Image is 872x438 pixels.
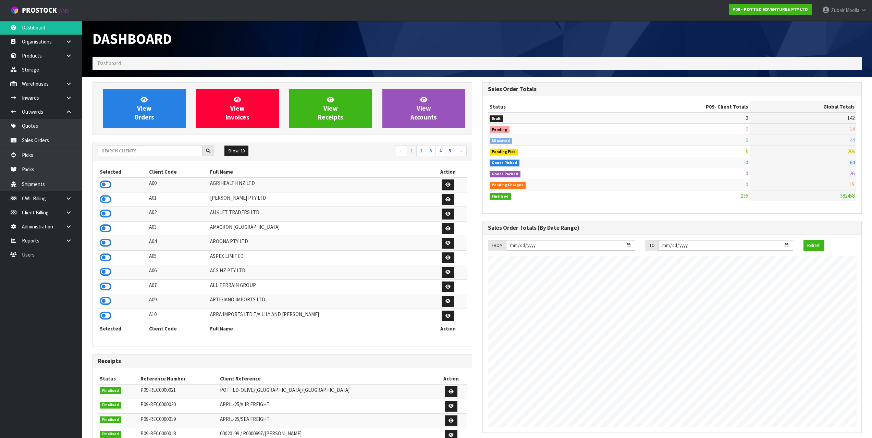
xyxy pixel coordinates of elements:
[490,126,510,133] span: Pending
[208,265,429,280] td: ACS NZ PTY LTD
[147,207,209,222] td: A02
[490,149,518,155] span: Pending Pick
[831,7,845,13] span: Zubair
[220,430,302,437] span: 00020199 / R0000897/[PERSON_NAME]
[488,225,857,231] h3: Sales Order Totals (By Date Range)
[218,373,436,384] th: Client Reference
[147,323,209,334] th: Client Code
[100,416,121,423] span: Finalised
[93,29,172,48] span: Dashboard
[208,166,429,177] th: Full Name
[103,89,186,128] a: ViewOrders
[850,126,855,132] span: 14
[208,221,429,236] td: AMACRON [GEOGRAPHIC_DATA]
[196,89,279,128] a: ViewInvoices
[220,387,349,393] span: POTTED-OLIVE/[GEOGRAPHIC_DATA]/[GEOGRAPHIC_DATA]
[100,387,121,394] span: Finalised
[410,96,437,121] span: View Accounts
[134,96,154,121] span: View Orders
[646,240,658,251] div: TO
[803,240,824,251] button: Refresh
[98,323,147,334] th: Selected
[98,358,467,364] h3: Receipts
[382,89,465,128] a: ViewAccounts
[445,146,455,157] a: 5
[318,96,343,121] span: View Receipts
[706,103,714,110] span: P09
[746,115,748,121] span: 0
[746,137,748,143] span: 0
[850,137,855,143] span: 44
[140,401,176,408] span: P09-REC0000020
[850,159,855,166] span: 64
[208,323,429,334] th: Full Name
[746,159,748,166] span: 0
[847,148,855,154] span: 206
[208,207,429,222] td: AUKLET TRADERS LTD
[429,323,466,334] th: Action
[850,181,855,188] span: 15
[395,146,407,157] a: ←
[455,146,467,157] a: →
[58,8,69,14] small: WMS
[208,294,429,309] td: ARTIGIANO IMPORTS LTD
[436,373,467,384] th: Action
[147,192,209,207] td: A01
[208,177,429,192] td: AGRIHEALTH NZ LTD
[100,431,121,438] span: Finalised
[490,138,513,145] span: Allocated
[488,86,857,92] h3: Sales Order Totals
[225,96,249,121] span: View Invoices
[147,236,209,251] td: A04
[850,170,855,177] span: 26
[147,265,209,280] td: A06
[208,192,429,207] td: [PERSON_NAME] PTY LTD
[490,171,521,178] span: Goods Packed
[435,146,445,157] a: 4
[224,146,248,157] button: Show: 10
[147,279,209,294] td: A07
[847,115,855,121] span: 142
[733,7,808,12] strong: P09 - POTTED ADVENTURES PTY LTD
[147,250,209,265] td: A05
[746,170,748,177] span: 0
[98,146,202,156] input: Search clients
[147,166,209,177] th: Client Code
[846,7,859,13] span: Moolla
[208,309,429,323] td: ARRA IMPORTS LTD T/A LILY AND [PERSON_NAME]
[147,294,209,309] td: A09
[407,146,417,157] a: 1
[22,6,57,15] span: ProStock
[10,6,19,14] img: cube-alt.png
[746,126,748,132] span: 0
[426,146,436,157] a: 3
[490,160,520,166] span: Goods Picked
[729,4,812,15] a: P09 - POTTED ADVENTURES PTY LTD
[140,387,176,393] span: P09-REC0000021
[490,115,503,122] span: Draft
[147,177,209,192] td: A00
[610,101,750,112] th: - Client Totals
[220,416,270,422] span: APRIL-25/SEA FREIGHT
[98,60,121,66] span: Dashboard
[287,146,467,158] nav: Page navigation
[140,430,176,437] span: P09-REC0000018
[98,166,147,177] th: Selected
[147,309,209,323] td: A10
[98,373,139,384] th: Status
[488,240,506,251] div: FROM
[741,192,748,199] span: 236
[840,192,855,199] span: 382458
[750,101,856,112] th: Global Totals
[220,401,270,408] span: APRIL-25/AIIR FREIGHT
[488,101,610,112] th: Status
[140,416,176,422] span: P09-REC0000019
[147,221,209,236] td: A03
[490,193,511,200] span: Finalised
[416,146,426,157] a: 2
[100,402,121,409] span: Finalised
[746,148,748,154] span: 0
[490,182,526,189] span: Pending Charges
[139,373,218,384] th: Reference Number
[208,236,429,251] td: AROONA PTY LTD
